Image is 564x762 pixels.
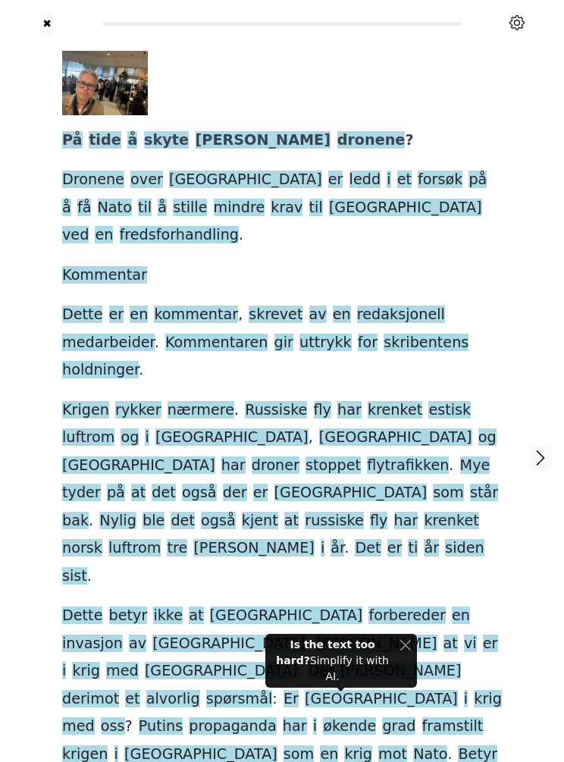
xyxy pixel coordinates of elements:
span: forbereder [368,607,446,626]
span: en [95,226,113,245]
span: fredsforhandling [120,226,240,245]
span: er [483,635,498,654]
span: også [201,512,236,531]
span: for [358,334,378,353]
span: er [109,306,124,325]
span: propaganda [189,717,276,736]
span: . [89,512,93,531]
span: Mye [460,456,490,475]
strong: Is the text too hard? [276,638,374,666]
span: alvorlig [146,690,200,709]
span: kommentar [154,306,238,325]
span: å [62,199,71,218]
span: . [239,226,243,245]
span: derimot [62,690,119,709]
span: . [449,456,453,475]
span: [GEOGRAPHIC_DATA] [145,662,298,681]
span: [GEOGRAPHIC_DATA] [274,484,428,503]
span: et [397,171,412,190]
span: krenket [424,512,478,531]
span: år [424,539,439,558]
span: . [344,539,349,558]
span: [GEOGRAPHIC_DATA] [169,171,322,190]
span: av [129,635,146,654]
span: uttrykk [299,334,352,353]
a: ✖ [41,12,54,36]
span: Nylig [99,512,136,531]
span: at [131,484,146,503]
span: grad [382,717,415,736]
span: droner [252,456,299,475]
span: norsk [62,539,102,558]
span: Putins [139,717,183,736]
span: krav [271,199,302,218]
span: [GEOGRAPHIC_DATA] [319,428,472,447]
span: betyr [109,607,148,626]
span: i [145,428,149,447]
span: der [223,484,247,503]
span: ble [143,512,164,531]
span: bak [62,512,89,531]
span: siden [445,539,484,558]
span: ? [125,717,133,736]
span: som [433,484,463,503]
span: invasjon [62,635,123,654]
span: i [464,690,468,709]
span: til [309,199,323,218]
span: å [158,199,167,218]
span: tyder [62,484,101,503]
span: dronene [337,131,406,150]
span: oss [101,717,125,736]
span: På [62,131,83,150]
span: spørsmål [206,690,273,709]
span: stille [173,199,207,218]
span: og [478,428,497,447]
span: i [62,662,66,681]
span: holdninger [62,361,139,380]
span: krig [72,662,100,681]
span: at [443,635,458,654]
span: , [238,306,243,325]
span: ledd [349,171,381,190]
span: stoppet [305,456,361,475]
img: 552018649_2654352754916663_2862371309129866043_n%252B29.jpg [62,51,148,115]
span: fly [370,512,387,531]
span: er [328,171,343,190]
span: [PERSON_NAME] [193,539,314,558]
span: at [189,607,203,626]
span: Det [355,539,381,558]
span: tre [167,539,187,558]
span: nærmere [168,401,234,420]
span: til [138,199,152,218]
span: er [387,539,403,558]
span: . [87,567,92,586]
span: luftrom [62,428,114,447]
span: . [234,401,239,420]
span: Dette [62,306,102,325]
span: luftrom [108,539,161,558]
span: redaksjonell [357,306,445,325]
span: ved [62,226,89,245]
span: år [331,539,344,558]
span: skyte [144,131,189,150]
span: Kommentar [62,266,147,285]
span: sist [62,567,87,586]
span: [PERSON_NAME] [196,131,331,150]
span: krenket [368,401,422,420]
span: få [77,199,92,218]
span: framstilt [422,717,484,736]
span: Nato [98,199,132,218]
span: ikke [153,607,183,626]
span: en [452,607,470,626]
span: har [394,512,418,531]
span: også [182,484,217,503]
span: ti [408,539,418,558]
span: å [127,131,137,150]
span: med [62,717,95,736]
span: er [253,484,268,503]
span: i [321,539,324,558]
span: på [468,171,487,190]
span: forsøk [418,171,462,190]
span: det [152,484,176,503]
span: . [139,361,143,380]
